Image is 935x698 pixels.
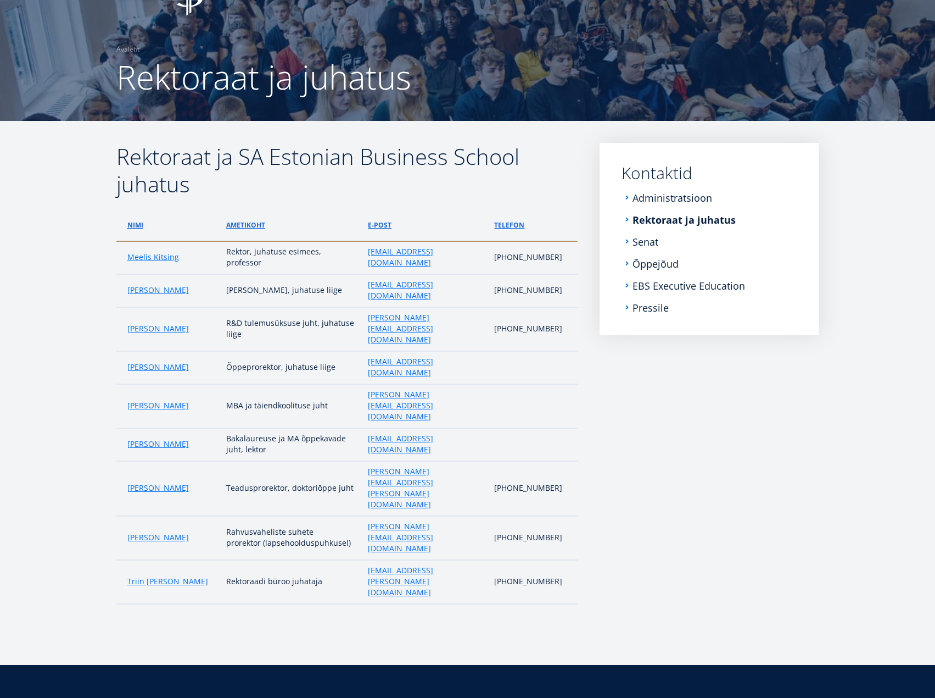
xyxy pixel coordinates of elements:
td: Bakalaureuse ja MA õppekavade juht, lektor [221,428,362,461]
a: [PERSON_NAME][EMAIL_ADDRESS][DOMAIN_NAME] [368,521,483,554]
td: Õppeprorektor, juhatuse liige [221,351,362,384]
span: Rektoraat ja juhatus [116,54,411,99]
a: [PERSON_NAME] [127,362,189,373]
td: R&D tulemusüksuse juht, juhatuse liige [221,307,362,351]
a: [PERSON_NAME] [127,400,189,411]
h2: Rektoraat ja SA Estonian Business School juhatus [116,143,578,198]
p: [PHONE_NUMBER] [494,252,566,263]
a: [EMAIL_ADDRESS][DOMAIN_NAME] [368,246,483,268]
td: [PHONE_NUMBER] [489,560,577,604]
td: [PHONE_NUMBER] [489,516,577,560]
a: Rektoraat ja juhatus [632,214,736,225]
td: Teadusprorektor, doktoriōppe juht [221,461,362,516]
a: [EMAIL_ADDRESS][DOMAIN_NAME] [368,433,483,455]
a: e-post [368,220,391,231]
a: [PERSON_NAME] [127,323,189,334]
a: Meelis Kitsing [127,252,179,263]
td: [PERSON_NAME], juhatuse liige [221,274,362,307]
a: [EMAIL_ADDRESS][DOMAIN_NAME] [368,279,483,301]
td: Rektoraadi büroo juhataja [221,560,362,604]
td: Rahvusvaheliste suhete prorektor (lapsehoolduspuhkusel) [221,516,362,560]
a: ametikoht [226,220,265,231]
a: [PERSON_NAME] [127,483,189,494]
a: [PERSON_NAME] [127,285,189,296]
a: EBS Executive Education [632,280,745,291]
a: Pressile [632,302,669,313]
td: [PHONE_NUMBER] [489,274,577,307]
td: MBA ja täiendkoolituse juht [221,384,362,428]
td: [PHONE_NUMBER] [489,461,577,516]
a: Nimi [127,220,143,231]
a: Triin [PERSON_NAME] [127,576,208,587]
a: Senat [632,236,658,247]
a: [PERSON_NAME][EMAIL_ADDRESS][DOMAIN_NAME] [368,312,483,345]
a: [EMAIL_ADDRESS][PERSON_NAME][DOMAIN_NAME] [368,565,483,598]
a: Õppejõud [632,258,679,269]
a: Avaleht [116,44,139,55]
td: [PHONE_NUMBER] [489,307,577,351]
a: [PERSON_NAME][EMAIL_ADDRESS][DOMAIN_NAME] [368,389,483,422]
a: [PERSON_NAME] [127,439,189,450]
a: [PERSON_NAME] [127,532,189,543]
a: [PERSON_NAME][EMAIL_ADDRESS][PERSON_NAME][DOMAIN_NAME] [368,466,483,510]
a: telefon [494,220,524,231]
a: Administratsioon [632,192,712,203]
a: Kontaktid [622,165,797,181]
a: [EMAIL_ADDRESS][DOMAIN_NAME] [368,356,483,378]
p: Rektor, juhatuse esimees, professor [226,246,357,268]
